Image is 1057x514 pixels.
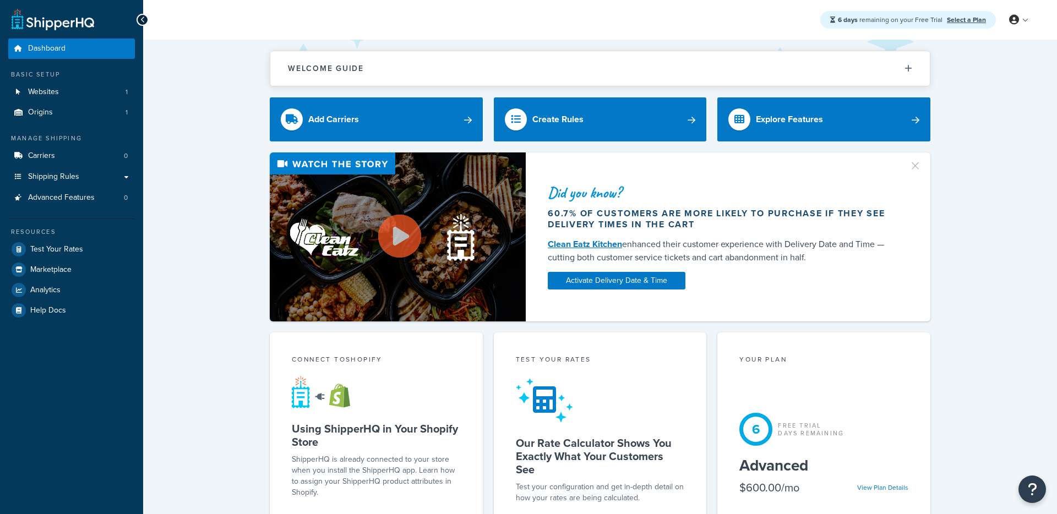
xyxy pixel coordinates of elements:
[30,306,66,315] span: Help Docs
[292,454,461,498] p: ShipperHQ is already connected to your store when you install the ShipperHQ app. Learn how to ass...
[8,102,135,123] li: Origins
[516,354,685,367] div: Test your rates
[739,480,799,495] div: $600.00/mo
[756,112,823,127] div: Explore Features
[857,483,908,493] a: View Plan Details
[8,227,135,237] div: Resources
[8,82,135,102] li: Websites
[126,108,128,117] span: 1
[548,272,685,289] a: Activate Delivery Date & Time
[838,15,944,25] span: remaining on your Free Trial
[292,375,361,408] img: connect-shq-shopify-9b9a8c5a.svg
[548,208,896,230] div: 60.7% of customers are more likely to purchase if they see delivery times in the cart
[8,82,135,102] a: Websites1
[28,88,59,97] span: Websites
[8,300,135,320] a: Help Docs
[516,482,685,504] div: Test your configuration and get in-depth detail on how your rates are being calculated.
[8,239,135,259] a: Test Your Rates
[30,245,83,254] span: Test Your Rates
[8,134,135,143] div: Manage Shipping
[532,112,584,127] div: Create Rules
[548,185,896,200] div: Did you know?
[8,39,135,59] a: Dashboard
[8,102,135,123] a: Origins1
[8,146,135,166] li: Carriers
[494,97,707,141] a: Create Rules
[778,422,844,437] div: Free Trial Days Remaining
[8,188,135,208] li: Advanced Features
[292,354,461,367] div: Connect to Shopify
[947,15,986,25] a: Select a Plan
[28,172,79,182] span: Shipping Rules
[30,265,72,275] span: Marketplace
[292,422,461,449] h5: Using ShipperHQ in Your Shopify Store
[8,280,135,300] a: Analytics
[288,64,364,73] h2: Welcome Guide
[516,436,685,476] h5: Our Rate Calculator Shows You Exactly What Your Customers See
[838,15,858,25] strong: 6 days
[8,70,135,79] div: Basic Setup
[8,167,135,187] a: Shipping Rules
[8,146,135,166] a: Carriers0
[126,88,128,97] span: 1
[28,108,53,117] span: Origins
[124,193,128,203] span: 0
[8,188,135,208] a: Advanced Features0
[548,238,622,250] a: Clean Eatz Kitchen
[270,97,483,141] a: Add Carriers
[739,413,772,446] div: 6
[28,44,66,53] span: Dashboard
[28,151,55,161] span: Carriers
[270,51,930,86] button: Welcome Guide
[28,193,95,203] span: Advanced Features
[548,238,896,264] div: enhanced their customer experience with Delivery Date and Time — cutting both customer service ti...
[739,354,908,367] div: Your Plan
[124,151,128,161] span: 0
[270,152,526,321] img: Video thumbnail
[717,97,930,141] a: Explore Features
[30,286,61,295] span: Analytics
[308,112,359,127] div: Add Carriers
[1018,475,1046,503] button: Open Resource Center
[739,457,908,474] h5: Advanced
[8,260,135,280] a: Marketplace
